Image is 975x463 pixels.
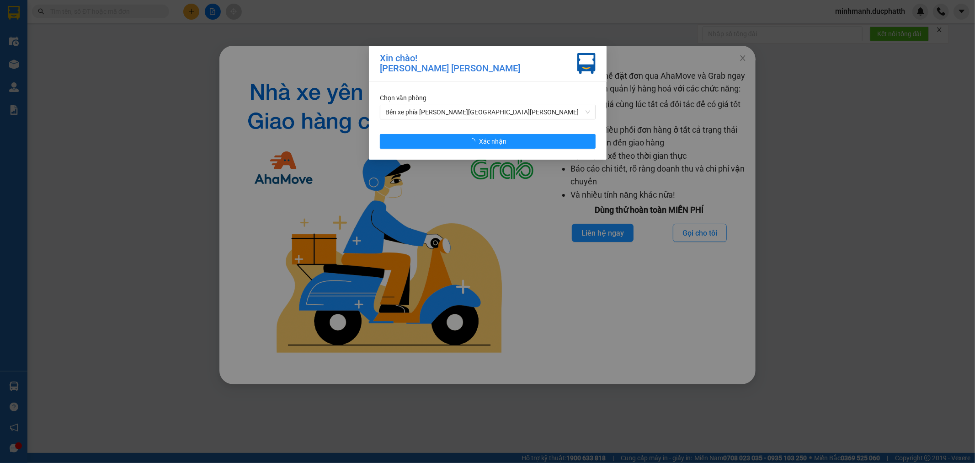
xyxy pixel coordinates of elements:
[385,105,590,119] span: Bến xe phía Tây Thanh Hóa
[577,53,596,74] img: vxr-icon
[469,138,479,145] span: loading
[380,53,520,74] div: Xin chào! [PERSON_NAME] [PERSON_NAME]
[479,136,506,146] span: Xác nhận
[380,93,596,103] div: Chọn văn phòng
[380,134,596,149] button: Xác nhận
